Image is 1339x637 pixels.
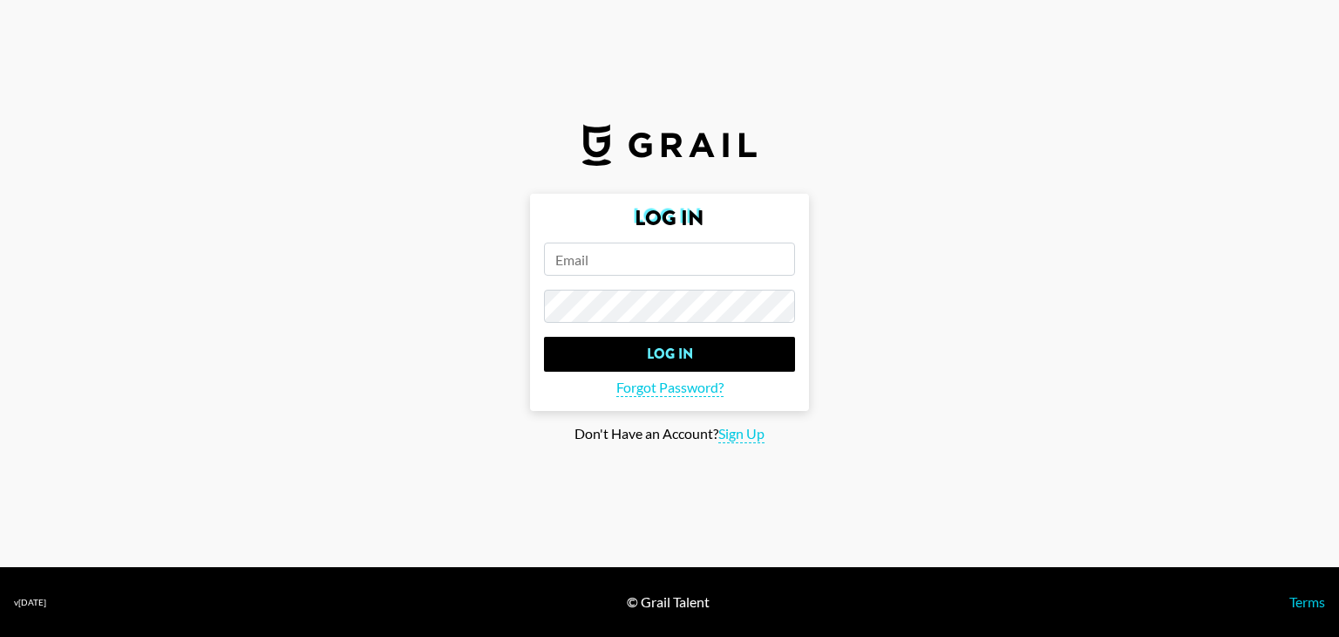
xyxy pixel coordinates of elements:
div: v [DATE] [14,597,46,608]
div: Don't Have an Account? [14,425,1325,443]
input: Email [544,243,795,276]
span: Forgot Password? [616,379,724,397]
div: © Grail Talent [627,593,710,611]
a: Terms [1289,593,1325,610]
img: Grail Talent Logo [582,124,757,166]
h2: Log In [544,208,795,229]
input: Log In [544,337,795,372]
span: Sign Up [718,425,765,443]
